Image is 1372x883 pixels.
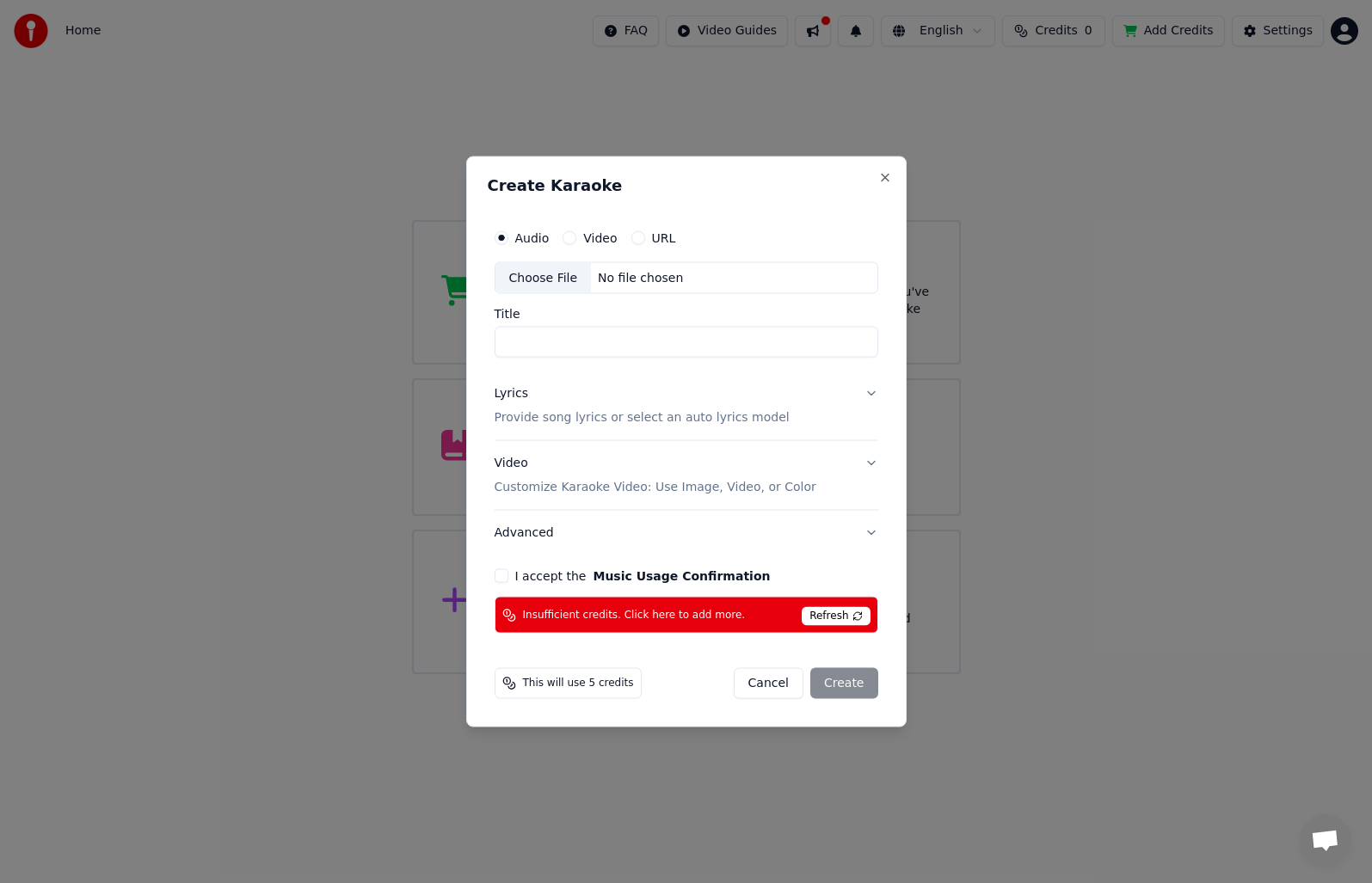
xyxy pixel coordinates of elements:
button: I accept the [593,570,770,582]
div: Video [495,455,816,496]
button: VideoCustomize Karaoke Video: Use Image, Video, or Color [495,441,878,510]
label: I accept the [515,570,771,582]
div: Choose File [495,262,592,293]
label: Video [583,231,617,243]
label: Audio [515,231,550,243]
p: Provide song lyrics or select an auto lyrics model [495,409,790,426]
label: URL [652,231,676,243]
p: Customize Karaoke Video: Use Image, Video, or Color [495,479,816,496]
button: Advanced [495,511,878,555]
span: Refresh [802,607,870,626]
span: Insufficient credits. Click here to add more. [523,608,746,622]
div: Lyrics [495,385,528,402]
span: This will use 5 credits [523,677,634,690]
h2: Create Karaoke [488,177,885,193]
label: Title [495,308,878,320]
div: No file chosen [591,269,690,286]
button: LyricsProvide song lyrics or select an auto lyrics model [495,371,878,440]
button: Cancel [734,668,803,699]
